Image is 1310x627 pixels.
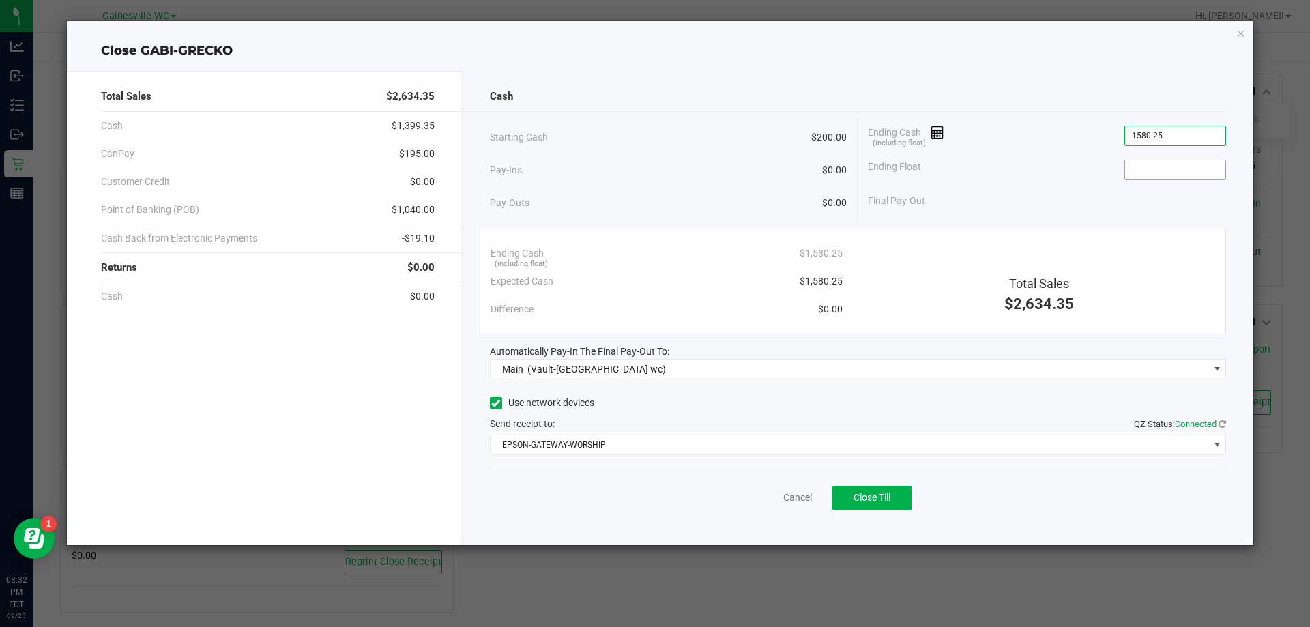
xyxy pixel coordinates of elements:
span: Cash Back from Electronic Payments [101,231,257,246]
span: (including float) [495,259,548,270]
span: Starting Cash [490,130,548,145]
span: CanPay [101,147,134,161]
span: $0.00 [822,196,847,210]
span: Close Till [854,492,890,503]
a: Cancel [783,491,812,505]
span: Pay-Ins [490,163,522,177]
span: $2,634.35 [1004,295,1074,312]
span: Expected Cash [491,274,553,289]
span: $1,399.35 [392,119,435,133]
span: $0.00 [822,163,847,177]
span: Point of Banking (POB) [101,203,199,217]
span: Cash [101,119,123,133]
span: Total Sales [1009,276,1069,291]
span: $1,580.25 [800,274,843,289]
span: Difference [491,302,534,317]
span: $2,634.35 [386,89,435,104]
span: Cash [490,89,513,104]
span: Final Pay-Out [868,194,925,208]
span: (Vault-[GEOGRAPHIC_DATA] wc) [527,364,666,375]
div: Returns [101,253,435,282]
span: Automatically Pay-In The Final Pay-Out To: [490,346,669,357]
div: Close GABI-GRECKO [67,42,1254,60]
span: Cash [101,289,123,304]
span: $1,580.25 [800,246,843,261]
span: Pay-Outs [490,196,529,210]
span: Connected [1175,419,1217,429]
span: Ending Cash [491,246,544,261]
span: $0.00 [410,175,435,189]
span: Main [502,364,523,375]
span: -$19.10 [402,231,435,246]
span: $195.00 [399,147,435,161]
span: $0.00 [410,289,435,304]
iframe: Resource center [14,518,55,559]
span: $1,040.00 [392,203,435,217]
span: Ending Cash [868,126,944,146]
span: (including float) [873,138,926,149]
label: Use network devices [490,396,594,410]
span: QZ Status: [1134,419,1226,429]
span: EPSON-GATEWAY-WORSHIP [491,435,1209,454]
span: Ending Float [868,160,921,180]
span: $0.00 [818,302,843,317]
span: $0.00 [407,260,435,276]
iframe: Resource center unread badge [40,516,57,532]
span: Customer Credit [101,175,170,189]
span: $200.00 [811,130,847,145]
span: Send receipt to: [490,418,555,429]
button: Close Till [832,486,912,510]
span: Total Sales [101,89,151,104]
